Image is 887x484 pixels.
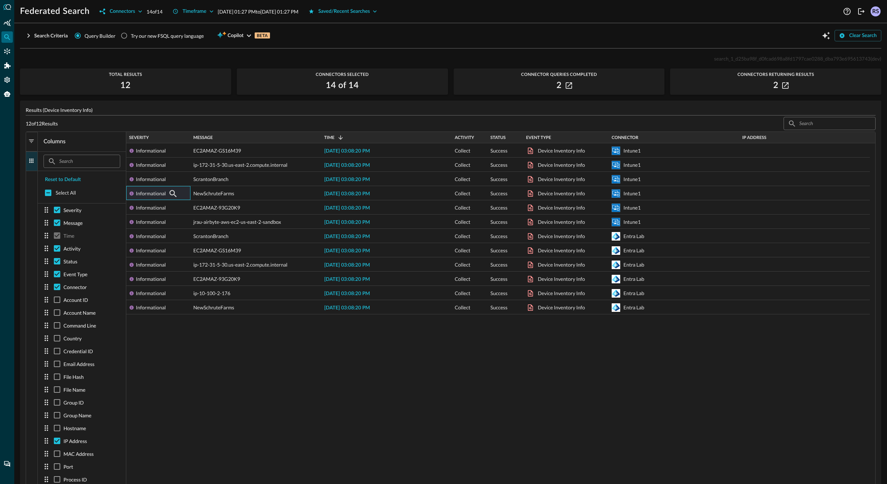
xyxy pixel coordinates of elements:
svg: Microsoft Entra ID (Azure AD) [612,303,620,312]
div: Clear Search [849,31,877,40]
div: Device Inventory Info [538,215,585,229]
div: Informational [136,286,166,300]
div: Device Inventory Info [538,300,585,315]
input: Search [799,117,859,130]
span: [DATE] 03:08:20 PM [324,177,370,182]
h2: 12 [121,80,131,91]
span: Success [490,243,508,258]
h2: 2 [773,80,778,91]
p: Process ID [63,476,87,483]
span: Event Type [526,135,551,140]
div: Informational [136,201,166,215]
span: Connectors Returning Results [670,72,881,77]
span: ScrantonBranch [193,229,229,243]
span: NewSchruteFarms [193,300,234,315]
div: Addons [2,60,13,71]
svg: Microsoft Intune [612,189,620,198]
div: Device Inventory Info [538,186,585,201]
p: 12 of 12 Results [26,120,58,127]
div: Informational [136,172,166,186]
span: Query Builder [85,32,116,40]
p: Account ID [63,296,88,304]
span: EC2AMAZ-GS16M39 [193,144,241,158]
span: Collect [455,229,470,243]
p: [DATE] 01:27 PM to [DATE] 01:27 PM [218,8,299,15]
span: Success [490,144,508,158]
button: Logout [856,6,867,17]
h2: 14 of 14 [326,80,359,91]
div: Entra Lab [623,243,644,258]
span: IP Address [742,135,766,140]
p: Group Name [63,412,91,419]
p: Message [63,219,83,227]
svg: Microsoft Entra ID (Azure AD) [612,275,620,283]
svg: Microsoft Entra ID (Azure AD) [612,232,620,241]
span: (dev) [871,56,881,62]
div: Entra Lab [623,300,644,315]
span: Collect [455,144,470,158]
p: 14 of 14 [147,8,163,15]
span: Collect [455,158,470,172]
div: Device Inventory Info [538,258,585,272]
div: Informational [136,158,166,172]
span: Total Results [20,72,231,77]
span: Time [324,135,335,140]
svg: Microsoft Entra ID (Azure AD) [612,246,620,255]
button: Timeframe [168,6,218,17]
svg: Microsoft Intune [612,175,620,184]
p: Connector [63,283,87,291]
h2: 2 [556,80,561,91]
button: Clear Search [835,30,881,41]
span: [DATE] 03:08:20 PM [324,291,370,296]
span: Success [490,186,508,201]
span: [DATE] 03:08:20 PM [324,149,370,154]
span: Message [193,135,213,140]
div: Try our new FSQL query language [131,32,204,40]
p: IP Address [63,437,87,445]
p: Hostname [63,424,86,432]
span: Success [490,258,508,272]
div: Entra Lab [623,258,644,272]
div: Informational [136,215,166,229]
p: Port [63,463,73,470]
div: Connectors [1,46,13,57]
p: Country [63,335,82,342]
p: MAC Address [63,450,94,458]
p: Event Type [63,271,87,278]
div: Connectors [109,7,135,16]
div: Informational [136,243,166,258]
input: Search [59,155,104,168]
div: Federated Search [1,31,13,43]
span: Success [490,272,508,286]
span: ip-172-31-5-30.us-east-2.compute.internal [193,258,287,272]
span: Collect [455,258,470,272]
button: CopilotBETA [213,30,274,41]
span: [DATE] 03:08:20 PM [324,163,370,168]
span: [DATE] 03:08:20 PM [324,248,370,253]
div: Reset to Default [45,175,81,184]
svg: Microsoft Intune [612,204,620,212]
p: Credential ID [63,347,93,355]
h1: Federated Search [20,6,90,17]
button: Reset to Default [41,174,85,185]
div: Device Inventory Info [538,158,585,172]
span: Collect [455,215,470,229]
svg: Microsoft Intune [612,218,620,226]
div: Informational [136,258,166,272]
div: Entra Lab [623,286,644,300]
div: Device Inventory Info [538,229,585,243]
span: [DATE] 03:08:20 PM [324,206,370,211]
span: EC2AMAZ-93G20K9 [193,272,240,286]
span: Severity [129,135,149,140]
button: Help [841,6,853,17]
span: [DATE] 03:08:20 PM [324,220,370,225]
p: Account Name [63,309,96,316]
div: Intune1 [623,144,641,158]
div: Intune1 [623,215,641,229]
span: Status [490,135,506,140]
span: Copilot [228,31,244,40]
p: File Name [63,386,86,393]
p: Group ID [63,399,84,406]
p: Select All [56,189,76,196]
div: Summary Insights [1,17,13,29]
